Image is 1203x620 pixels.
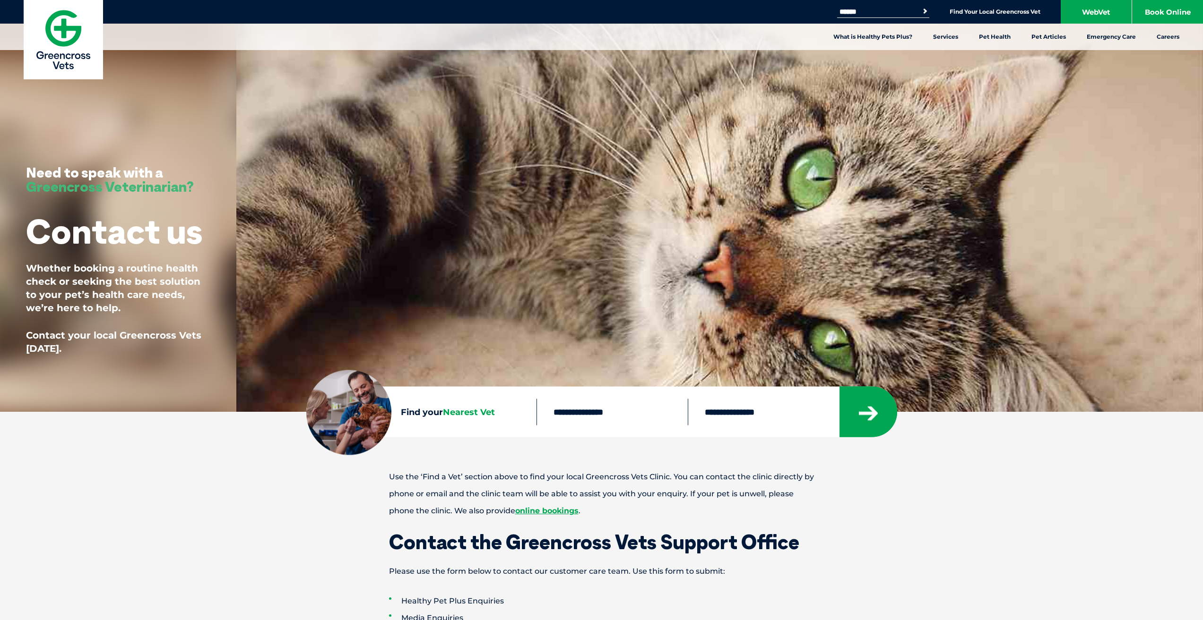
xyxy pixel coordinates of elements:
p: Please use the form below to contact our customer care team. Use this form to submit: [356,563,848,580]
a: Careers [1146,24,1190,50]
p: Contact your local Greencross Vets [DATE]. [26,329,210,355]
a: Pet Health [969,24,1021,50]
li: Healthy Pet Plus Enquiries [389,593,848,610]
a: Find Your Local Greencross Vet [950,8,1040,16]
button: Search [920,7,930,16]
span: Nearest Vet [443,407,495,417]
a: What is Healthy Pets Plus? [823,24,923,50]
p: Use the ‘Find a Vet’ section above to find your local Greencross Vets Clinic. You can contact the... [356,468,848,519]
h1: Contact us [26,212,202,250]
span: Greencross Veterinarian? [26,178,194,195]
h4: Find your [401,408,537,416]
a: Services [923,24,969,50]
h3: Need to speak with a [26,165,194,194]
p: Whether booking a routine health check or seeking the best solution to your pet’s health care nee... [26,262,210,314]
a: online bookings [515,506,579,515]
a: Pet Articles [1021,24,1076,50]
h1: Contact the Greencross Vets Support Office [356,532,848,552]
a: Emergency Care [1076,24,1146,50]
